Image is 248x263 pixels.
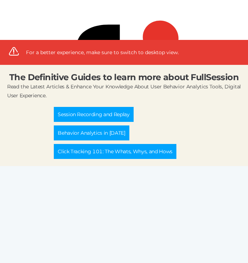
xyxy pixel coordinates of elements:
[54,107,133,122] a: Session Recording and Replay
[9,72,239,82] div: The Definitive Guides to learn more about FullSession
[54,144,176,159] a: Click Tracking 101: The Whats, Whys, and Hows
[54,125,129,140] a: Behavior Analytics in [DATE]
[26,49,179,56] div: For a better experience, make sure to switch to desktop view.
[7,82,241,100] div: Read the Latest Articles & Enhance Your Knowledge About User Behavior Analytics Tools, Digital Us...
